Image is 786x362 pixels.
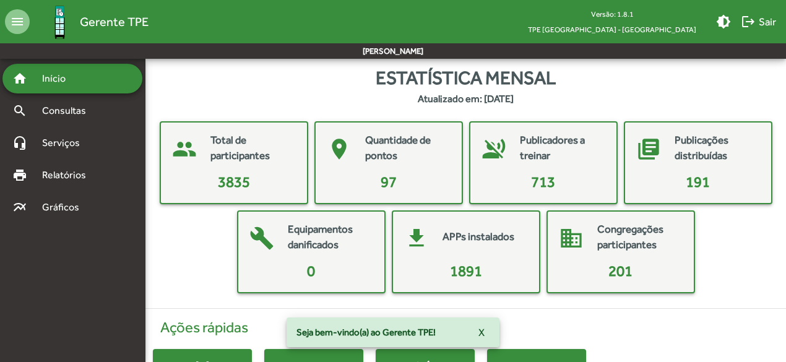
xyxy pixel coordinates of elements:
[35,136,97,150] span: Serviços
[531,173,555,190] span: 713
[307,262,315,279] span: 0
[443,229,514,245] mat-card-title: APPs instalados
[153,319,779,337] h4: Ações rápidas
[450,262,482,279] span: 1891
[35,103,102,118] span: Consultas
[218,173,250,190] span: 3835
[12,200,27,215] mat-icon: multiline_chart
[12,71,27,86] mat-icon: home
[288,222,372,253] mat-card-title: Equipamentos danificados
[518,6,706,22] div: Versão: 1.8.1
[736,11,781,33] button: Sair
[469,321,494,343] button: X
[365,132,449,164] mat-card-title: Quantidade de pontos
[630,131,667,168] mat-icon: library_books
[210,132,295,164] mat-card-title: Total de participantes
[35,168,102,183] span: Relatórios
[518,22,706,37] span: TPE [GEOGRAPHIC_DATA] - [GEOGRAPHIC_DATA]
[296,326,436,338] span: Seja bem-vindo(a) ao Gerente TPE!
[12,103,27,118] mat-icon: search
[686,173,710,190] span: 191
[520,132,604,164] mat-card-title: Publicadores a treinar
[12,136,27,150] mat-icon: headset_mic
[675,132,759,164] mat-card-title: Publicações distribuídas
[166,131,203,168] mat-icon: people
[716,14,731,29] mat-icon: brightness_medium
[376,64,556,92] span: Estatística mensal
[12,168,27,183] mat-icon: print
[553,220,590,257] mat-icon: domain
[243,220,280,257] mat-icon: build
[478,321,485,343] span: X
[321,131,358,168] mat-icon: place
[597,222,681,253] mat-card-title: Congregações participantes
[35,200,96,215] span: Gráficos
[30,2,149,42] a: Gerente TPE
[475,131,512,168] mat-icon: voice_over_off
[5,9,30,34] mat-icon: menu
[40,2,80,42] img: Logo
[608,262,633,279] span: 201
[398,220,435,257] mat-icon: get_app
[741,14,756,29] mat-icon: logout
[80,12,149,32] span: Gerente TPE
[35,71,84,86] span: Início
[741,11,776,33] span: Sair
[418,92,514,106] strong: Atualizado em: [DATE]
[381,173,397,190] span: 97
